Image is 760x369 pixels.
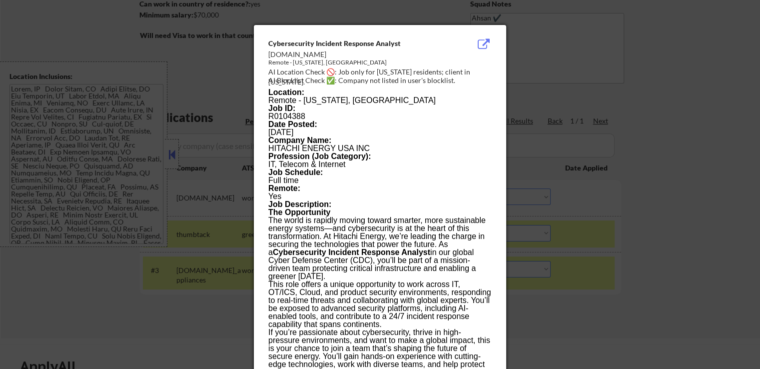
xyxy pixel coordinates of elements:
b: Cybersecurity Incident Response Analyst [273,248,430,256]
b: Company Name: [268,136,331,144]
div: Remote - [US_STATE], [GEOGRAPHIC_DATA] [268,58,441,67]
p: This role offers a unique opportunity to work across IT, OT/ICS, Cloud, and product security envi... [268,280,491,328]
div: Cybersecurity Incident Response Analyst [268,38,441,48]
div: [DOMAIN_NAME] [268,49,441,59]
b: Job Description: [268,200,331,208]
div: AI Blocklist Check ✅: Company not listed in user's blocklist. [268,75,496,85]
b: Profession (Job Category): [268,152,371,160]
b: Remote: [268,184,300,192]
b: Location: [268,88,304,96]
b: Date Posted: [268,120,317,128]
b: The Opportunity [268,208,330,216]
b: Job ID: [268,104,295,112]
p: The world is rapidly moving toward smarter, more sustainable energy systems—and cybersecurity is ... [268,216,491,280]
b: Job Schedule: [268,168,323,176]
